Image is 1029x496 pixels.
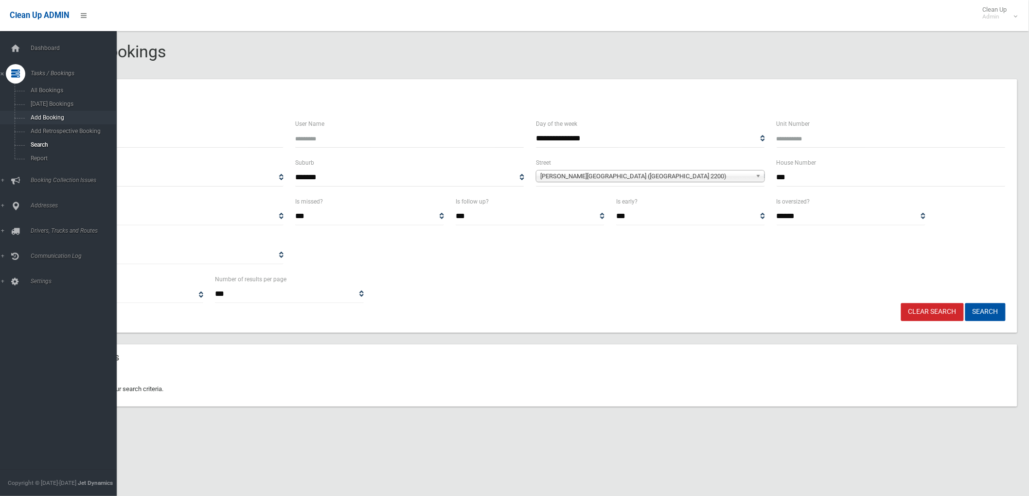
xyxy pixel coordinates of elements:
button: Search [965,303,1006,321]
label: House Number [777,157,816,168]
span: Add Retrospective Booking [28,128,117,135]
a: Clear Search [901,303,964,321]
span: Clean Up [978,6,1017,20]
label: Street [536,157,551,168]
span: Drivers, Trucks and Routes [28,227,125,234]
span: Search [28,141,117,148]
span: Tasks / Bookings [28,70,125,77]
label: Number of results per page [215,274,286,285]
strong: Jet Dynamics [78,479,113,486]
label: Is missed? [295,196,323,207]
div: No bookings match your search criteria. [43,372,1017,407]
label: Suburb [295,157,314,168]
span: Copyright © [DATE]-[DATE] [8,479,76,486]
label: Is early? [616,196,638,207]
span: Dashboard [28,45,125,51]
small: Admin [983,13,1007,20]
label: Is follow up? [456,196,489,207]
label: User Name [295,119,324,129]
span: Add Booking [28,114,117,121]
label: Unit Number [777,119,810,129]
label: Is oversized? [777,196,810,207]
span: [DATE] Bookings [28,101,117,107]
span: [PERSON_NAME][GEOGRAPHIC_DATA] ([GEOGRAPHIC_DATA] 2200) [540,171,752,182]
span: Clean Up ADMIN [10,11,69,20]
span: Settings [28,278,125,285]
span: Booking Collection Issues [28,177,125,184]
span: Communication Log [28,253,125,259]
label: Day of the week [536,119,577,129]
span: Report [28,155,117,162]
span: Addresses [28,202,125,209]
span: All Bookings [28,87,117,94]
